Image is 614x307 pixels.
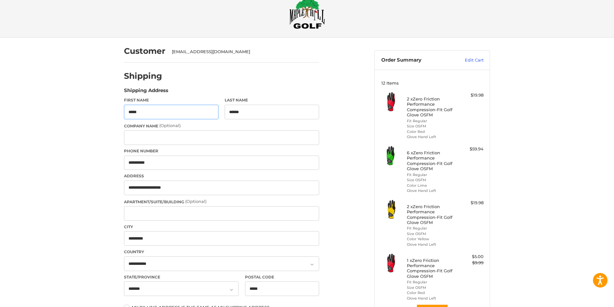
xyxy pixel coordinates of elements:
[124,123,319,129] label: Company Name
[407,285,456,290] li: Size OSFM
[458,146,484,152] div: $59.94
[172,49,313,55] div: [EMAIL_ADDRESS][DOMAIN_NAME]
[124,97,218,103] label: First Name
[458,260,484,266] div: $9.99
[407,258,456,279] h4: 1 x Zero Friction Performance Compression-Fit Golf Glove OSFM
[245,274,319,280] label: Postal Code
[458,200,484,206] div: $19.98
[407,279,456,285] li: Fit Regular
[381,57,451,64] h3: Order Summary
[124,274,239,280] label: State/Province
[381,80,484,86] h3: 12 Items
[124,249,319,255] label: Country
[407,150,456,171] h4: 6 x Zero Friction Performance Compression-Fit Golf Glove OSFM
[561,289,614,307] iframe: Google Customer Reviews
[124,71,162,81] h2: Shipping
[407,177,456,183] li: Size OSFM
[124,46,165,56] h2: Customer
[451,57,484,64] a: Edit Cart
[407,290,456,296] li: Color Red
[124,148,319,154] label: Phone Number
[407,226,456,231] li: Fit Regular
[407,236,456,242] li: Color Yellow
[407,96,456,117] h4: 2 x Zero Friction Performance Compression-Fit Golf Glove OSFM
[407,231,456,237] li: Size OSFM
[407,296,456,301] li: Glove Hand Left
[225,97,319,103] label: Last Name
[407,118,456,124] li: Fit Regular
[407,204,456,225] h4: 2 x Zero Friction Performance Compression-Fit Golf Glove OSFM
[407,242,456,247] li: Glove Hand Left
[407,172,456,178] li: Fit Regular
[159,123,181,128] small: (Optional)
[407,134,456,140] li: Glove Hand Left
[124,87,168,97] legend: Shipping Address
[124,224,319,230] label: City
[407,183,456,188] li: Color Lime
[124,173,319,179] label: Address
[407,124,456,129] li: Size OSFM
[458,92,484,99] div: $19.98
[458,254,484,260] div: $5.00
[407,188,456,194] li: Glove Hand Left
[407,129,456,135] li: Color Red
[185,199,207,204] small: (Optional)
[124,198,319,205] label: Apartment/Suite/Building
